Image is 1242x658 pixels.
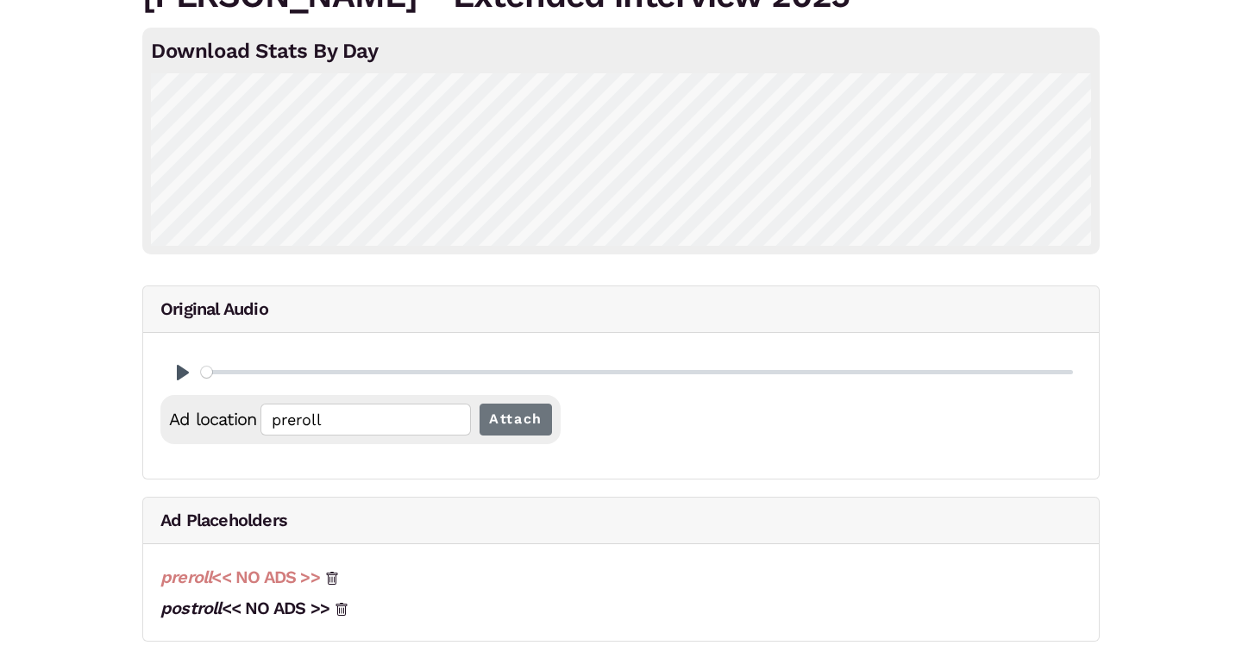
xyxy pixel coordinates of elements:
[160,567,211,587] span: preroll
[201,364,1073,380] input: Seek
[160,598,329,618] a: postroll<< NO ADS >>
[169,404,260,435] label: Ad location
[160,567,320,587] a: preroll<< NO ADS >>
[151,36,1091,66] h4: Download Stats By Day
[143,286,1099,333] h5: Original Audio
[480,404,552,436] input: Attach
[143,498,1099,544] h5: Ad Placeholders
[169,359,197,386] button: Play
[160,598,222,618] span: postroll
